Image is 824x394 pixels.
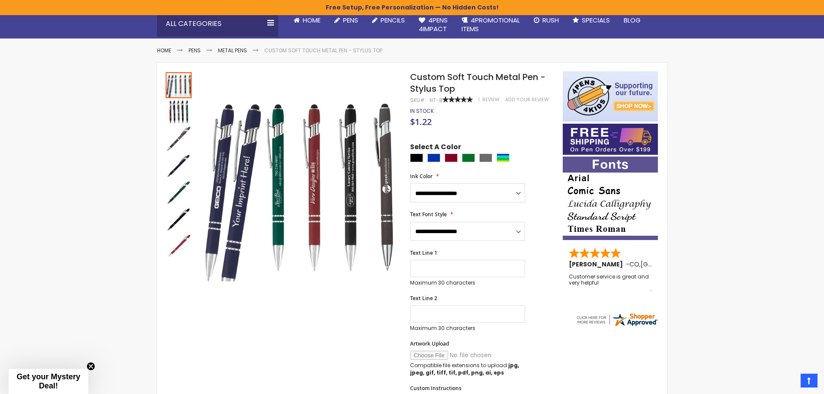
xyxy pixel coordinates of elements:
span: Pens [343,16,358,25]
img: Custom Soft Touch Metal Pen - Stylus Top [166,179,192,205]
a: Home [287,11,327,30]
button: Close teaser [87,362,95,371]
span: Blog [624,16,641,25]
img: Custom Soft Touch Metal Pen - Stylus Top [166,233,192,259]
span: Text Line 1 [410,249,437,256]
a: Add Your Review [505,96,549,103]
span: Home [303,16,321,25]
span: Text Line 2 [410,295,437,302]
a: 4pens.com certificate URL [575,322,658,329]
span: $1.22 [410,116,432,128]
span: Rush [542,16,559,25]
a: Home [157,47,171,54]
div: Black [410,154,423,162]
div: All Categories [157,11,278,37]
span: Pencils [381,16,405,25]
div: Custom Soft Touch Metal Pen - Stylus Top [166,232,192,259]
span: In stock [410,107,434,115]
div: Custom Soft Touch Metal Pen - Stylus Top [166,71,192,98]
div: Green [462,154,475,162]
img: Custom Soft Touch Metal Pen - Stylus Top [166,153,192,179]
div: Custom Soft Touch Metal Pen - Stylus Top [166,179,192,205]
img: 4pens.com widget logo [575,312,658,327]
span: 1 [478,96,480,103]
a: 4PROMOTIONALITEMS [455,11,527,39]
span: Custom Instructions [410,384,462,392]
div: Blue [427,154,440,162]
img: Free shipping on orders over $199 [563,124,658,155]
span: Ink Color [410,173,433,180]
div: 100% [442,96,473,103]
strong: jpg, jpeg, gif, tiff, tif, pdf, png, ai, eps [410,362,519,376]
span: 4Pens 4impact [419,16,448,33]
span: Get your Mystery Deal! [16,372,80,390]
a: Metal Pens [218,47,247,54]
a: Pens [189,47,201,54]
span: 4PROMOTIONAL ITEMS [462,16,520,33]
div: Burgundy [445,154,458,162]
span: [GEOGRAPHIC_DATA] [641,260,704,269]
span: Custom Soft Touch Metal Pen - Stylus Top [410,71,545,95]
img: font-personalization-examples [563,157,658,240]
span: CO [629,260,639,269]
div: Custom Soft Touch Metal Pen - Stylus Top [166,205,192,232]
div: Assorted [497,154,510,162]
div: Custom Soft Touch Metal Pen - Stylus Top [166,125,192,152]
img: Custom Soft Touch Metal Pen - Stylus Top [201,84,399,282]
div: Custom Soft Touch Metal Pen - Stylus Top [166,152,192,179]
span: Review [482,96,500,103]
div: Get your Mystery Deal!Close teaser [9,369,88,394]
a: Pens [327,11,365,30]
img: Custom Soft Touch Metal Pen - Stylus Top [166,206,192,232]
a: Rush [527,11,566,30]
div: Availability [410,108,434,115]
img: Custom Soft Touch Metal Pen - Stylus Top [166,99,192,125]
a: 4Pens4impact [412,11,455,39]
div: NT-8 [430,97,442,104]
div: Customer service is great and very helpful [569,274,653,292]
span: - , [626,260,704,269]
div: Grey [479,154,492,162]
span: Specials [582,16,610,25]
a: Blog [617,11,648,30]
span: Select A Color [410,142,461,154]
span: Text Font Style [410,211,447,218]
a: Specials [566,11,617,30]
div: Custom Soft Touch Metal Pen - Stylus Top [166,98,192,125]
li: Custom Soft Touch Metal Pen - Stylus Top [264,47,382,54]
strong: SKU [410,96,426,104]
p: Maximum 30 characters [410,325,525,332]
img: 4pens 4 kids [563,71,658,122]
iframe: Google Customer Reviews [753,371,824,394]
p: Maximum 30 characters [410,279,525,286]
p: Compatible file extensions to upload: [410,362,525,376]
span: [PERSON_NAME] [569,260,626,269]
span: Artwork Upload [410,340,449,347]
a: 1 Review [478,96,501,103]
img: Custom Soft Touch Metal Pen - Stylus Top [166,126,192,152]
a: Pencils [365,11,412,30]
